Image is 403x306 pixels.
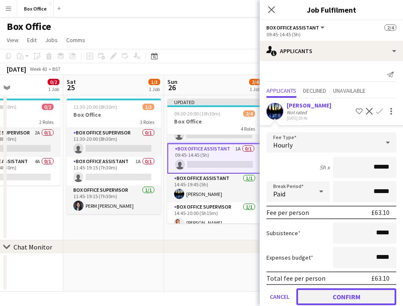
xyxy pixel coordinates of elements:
[45,36,58,44] span: Jobs
[174,110,220,117] span: 09:30-20:00 (10h30m)
[48,86,59,92] div: 1 Job
[66,36,85,44] span: Comms
[384,24,396,31] span: 2/4
[266,274,325,282] div: Total fee per person
[249,79,261,85] span: 2/4
[273,190,285,198] span: Paid
[13,243,52,251] div: Chat Monitor
[250,86,261,92] div: 1 Job
[260,41,403,61] div: Applicants
[166,83,177,92] span: 26
[67,157,161,185] app-card-role: Box Office Assistant1A0/111:45-19:15 (7h30m)
[167,174,262,202] app-card-role: Box Office Assistant1/114:45-19:45 (5h)[PERSON_NAME]
[140,119,154,125] span: 3 Roles
[241,126,255,132] span: 4 Roles
[371,274,390,282] div: £63.10
[67,99,161,214] app-job-card: 11:30-20:00 (8h30m)1/3Box Office3 RolesBox Office Supervisor0/111:30-20:00 (8h30m) Box Office Ass...
[266,254,313,261] label: Expenses budget
[266,24,326,31] button: Box Office Assistant
[266,24,319,31] span: Box Office Assistant
[167,118,262,125] h3: Box Office
[167,202,262,231] app-card-role: Box Office Supervisor1/114:45-20:00 (5h15m)[PERSON_NAME]
[48,79,59,85] span: 0/2
[7,36,19,44] span: View
[42,35,61,46] a: Jobs
[266,229,301,237] label: Subsistence
[266,88,296,94] span: Applicants
[266,208,309,217] div: Fee per person
[333,88,365,94] span: Unavailable
[243,110,255,117] span: 2/4
[296,288,396,305] button: Confirm
[52,66,61,72] div: BST
[24,35,40,46] a: Edit
[167,78,177,86] span: Sun
[371,208,390,217] div: £63.10
[65,83,76,92] span: 25
[167,99,262,105] div: Updated
[149,86,160,92] div: 1 Job
[67,128,161,157] app-card-role: Box Office Supervisor0/111:30-20:00 (8h30m)
[303,88,326,94] span: Declined
[67,111,161,118] h3: Box Office
[73,104,117,110] span: 11:30-20:00 (8h30m)
[266,288,293,305] button: Cancel
[27,36,37,44] span: Edit
[7,20,51,33] h1: Box Office
[3,35,22,46] a: View
[63,35,89,46] a: Comms
[67,185,161,214] app-card-role: Box Office Supervisor1/111:45-19:15 (7h30m)PERM [PERSON_NAME]
[287,115,331,121] div: [DATE] 20:46
[320,164,330,171] div: 5h x
[142,104,154,110] span: 1/3
[287,109,309,115] div: Not rated
[7,65,26,73] div: [DATE]
[266,31,396,38] div: 09:45-14:45 (5h)
[28,66,49,72] span: Week 43
[260,4,403,15] h3: Job Fulfilment
[148,79,160,85] span: 1/3
[42,104,54,110] span: 0/2
[273,141,293,149] span: Hourly
[167,99,262,223] app-job-card: Updated09:30-20:00 (10h30m)2/4Box Office4 RolesBox Office Supervisor0/109:30-14:45 (5h15m) Box Of...
[67,78,76,86] span: Sat
[17,0,54,17] button: Box Office
[39,119,54,125] span: 2 Roles
[287,102,331,109] div: [PERSON_NAME]
[167,143,262,174] app-card-role: Box Office Assistant1A0/109:45-14:45 (5h)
